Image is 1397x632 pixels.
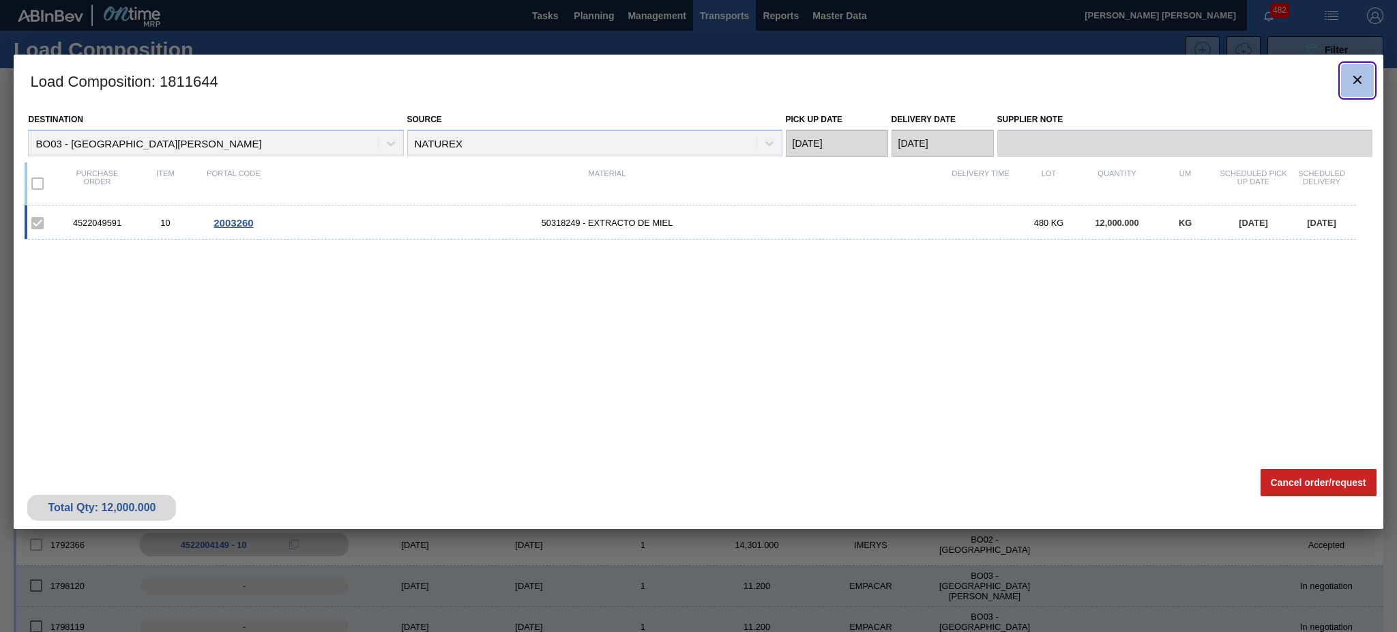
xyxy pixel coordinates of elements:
div: Go to Order [199,217,267,229]
input: mm/dd/yyyy [892,130,994,157]
label: Delivery Date [892,115,956,124]
div: Quantity [1083,169,1151,198]
div: Item [131,169,199,198]
label: Pick up Date [786,115,843,124]
span: 2003260 [214,217,253,229]
span: 12,000.000 [1095,218,1138,228]
span: KG [1179,218,1192,228]
div: Total Qty: 12,000.000 [38,502,166,514]
div: 10 [131,218,199,228]
div: 480 KG [1015,218,1083,228]
span: [DATE] [1239,218,1267,228]
span: [DATE] [1307,218,1336,228]
button: Cancel order/request [1261,469,1377,496]
div: 4522049591 [63,218,131,228]
label: Supplier Note [997,110,1372,130]
label: Destination [28,115,83,124]
label: Source [407,115,442,124]
h3: Load Composition : 1811644 [14,55,1383,106]
div: Delivery Time [947,169,1015,198]
div: Scheduled Pick up Date [1220,169,1288,198]
div: Purchase order [63,169,131,198]
div: UM [1151,169,1220,198]
div: Portal code [199,169,267,198]
input: mm/dd/yyyy [786,130,888,157]
div: Scheduled Delivery [1288,169,1356,198]
span: 50318249 - EXTRACTO DE MIEL [267,218,946,228]
div: Lot [1015,169,1083,198]
div: Material [267,169,946,198]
